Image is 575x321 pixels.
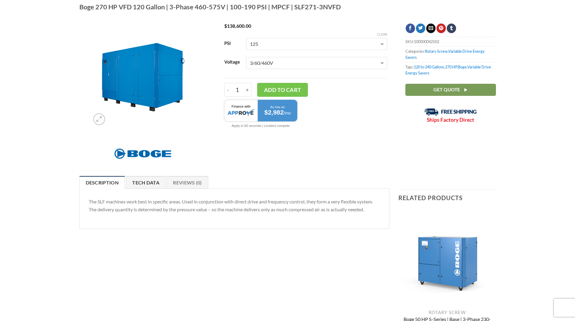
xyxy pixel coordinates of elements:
[405,84,496,96] a: Get Quote
[167,176,208,189] a: Reviews (0)
[436,24,446,33] a: Pin on Pinterest
[405,62,496,78] span: Tags: , , ,
[433,86,460,93] span: Get Quote
[405,37,496,46] span: SKU:
[224,83,232,97] input: -
[414,65,444,69] a: 120 to 240 Gallons
[79,3,496,11] h1: Boge 270 HP VFD 120 Gallon | 3-Phase 460-575V | 100-190 PSI | MPCF | SLF271-3NVFD
[447,24,456,33] a: Share on Tumblr
[424,108,477,116] img: Free Shipping
[79,176,125,189] a: Description
[398,209,496,306] img: Boge 50 HP S-Series | Base | 3-Phase 230-575V | 100-190 PSI | S50-3N
[126,176,166,189] a: Tech Data
[224,23,227,29] span: $
[414,39,439,44] span: 100000042502
[224,60,240,65] label: Voltage
[224,41,240,46] label: PSI
[406,24,415,33] a: Share on Facebook
[111,145,174,162] img: Boge
[458,65,467,69] a: Boge
[257,83,308,97] button: Add to cart
[377,32,387,36] a: Clear options
[426,24,436,33] a: Email to a Friend
[445,65,457,69] a: 270 HP
[405,46,496,62] span: Categories: ,
[416,24,425,33] a: Share on Twitter
[243,83,252,97] input: +
[90,24,195,128] img: Boge 270 HP VFD 120 Gallon | 3-Phase 460-575V | 100-190 PSI | MPCF | SLF271-3NVFD 1
[398,190,496,206] h3: Related products
[425,49,448,54] a: Rotary Screw
[224,23,251,29] bdi: 138,600.00
[89,198,380,213] p: The SLF machines work best in specific areas. Used in conjunction with direct drive and frequency...
[232,83,243,97] input: Product quantity
[398,310,496,315] p: Rotary Screw
[427,117,474,123] strong: Ships Factory Direct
